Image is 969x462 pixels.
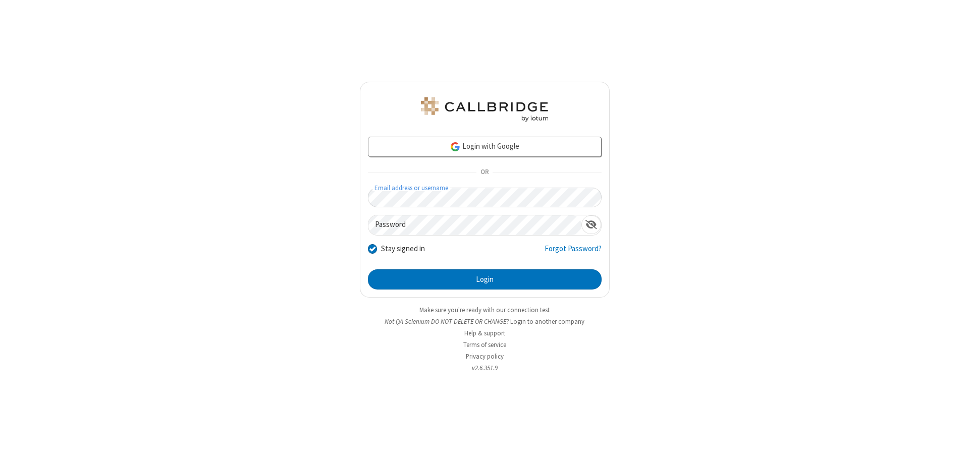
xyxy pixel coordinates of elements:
a: Privacy policy [466,352,504,361]
li: Not QA Selenium DO NOT DELETE OR CHANGE? [360,317,610,326]
div: Show password [581,215,601,234]
a: Help & support [464,329,505,337]
span: OR [476,165,493,180]
button: Login to another company [510,317,584,326]
img: google-icon.png [450,141,461,152]
label: Stay signed in [381,243,425,255]
input: Email address or username [368,188,602,207]
a: Make sure you're ready with our connection test [419,306,550,314]
img: QA Selenium DO NOT DELETE OR CHANGE [419,97,550,122]
li: v2.6.351.9 [360,363,610,373]
a: Terms of service [463,340,506,349]
input: Password [368,215,581,235]
a: Login with Google [368,137,602,157]
a: Forgot Password? [545,243,602,262]
button: Login [368,269,602,290]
